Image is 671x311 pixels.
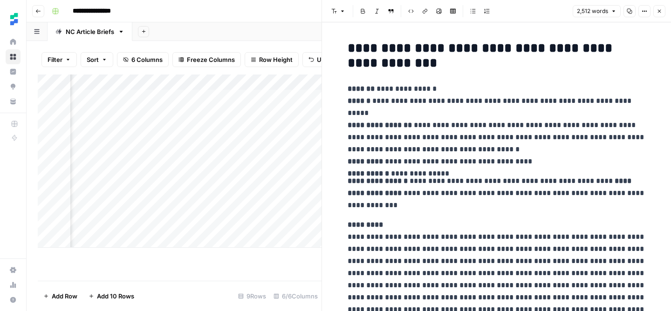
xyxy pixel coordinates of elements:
[117,52,169,67] button: 6 Columns
[6,277,21,292] a: Usage
[6,7,21,31] button: Workspace: Ten Speed
[6,64,21,79] a: Insights
[38,289,83,304] button: Add Row
[234,289,270,304] div: 9 Rows
[577,7,608,15] span: 2,512 words
[317,55,333,64] span: Undo
[302,52,339,67] button: Undo
[270,289,322,304] div: 6/6 Columns
[48,22,132,41] a: NC Article Briefs
[6,292,21,307] button: Help + Support
[573,5,621,17] button: 2,512 words
[187,55,235,64] span: Freeze Columns
[48,55,62,64] span: Filter
[97,291,134,301] span: Add 10 Rows
[6,11,22,27] img: Ten Speed Logo
[66,27,114,36] div: NC Article Briefs
[245,52,299,67] button: Row Height
[83,289,140,304] button: Add 10 Rows
[52,291,77,301] span: Add Row
[6,79,21,94] a: Opportunities
[6,34,21,49] a: Home
[6,263,21,277] a: Settings
[41,52,77,67] button: Filter
[131,55,163,64] span: 6 Columns
[81,52,113,67] button: Sort
[6,94,21,109] a: Your Data
[6,49,21,64] a: Browse
[259,55,293,64] span: Row Height
[172,52,241,67] button: Freeze Columns
[87,55,99,64] span: Sort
